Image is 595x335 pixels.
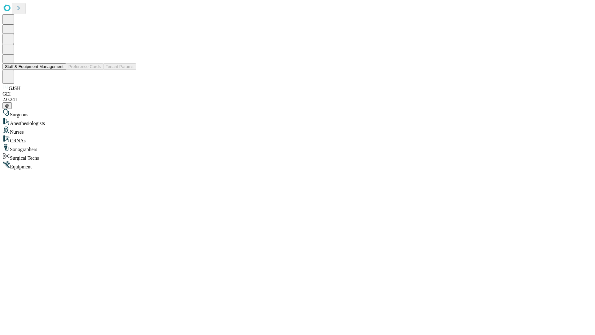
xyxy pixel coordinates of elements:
button: Staff & Equipment Management [2,63,66,70]
span: GJSH [9,86,20,91]
button: Tenant Params [103,63,136,70]
span: @ [5,103,9,108]
div: CRNAs [2,135,593,144]
button: Preference Cards [66,63,103,70]
div: Surgical Techs [2,152,593,161]
div: GEI [2,91,593,97]
div: Equipment [2,161,593,170]
div: Surgeons [2,109,593,118]
div: Anesthesiologists [2,118,593,126]
div: 2.0.241 [2,97,593,102]
div: Nurses [2,126,593,135]
div: Sonographers [2,144,593,152]
button: @ [2,102,12,109]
